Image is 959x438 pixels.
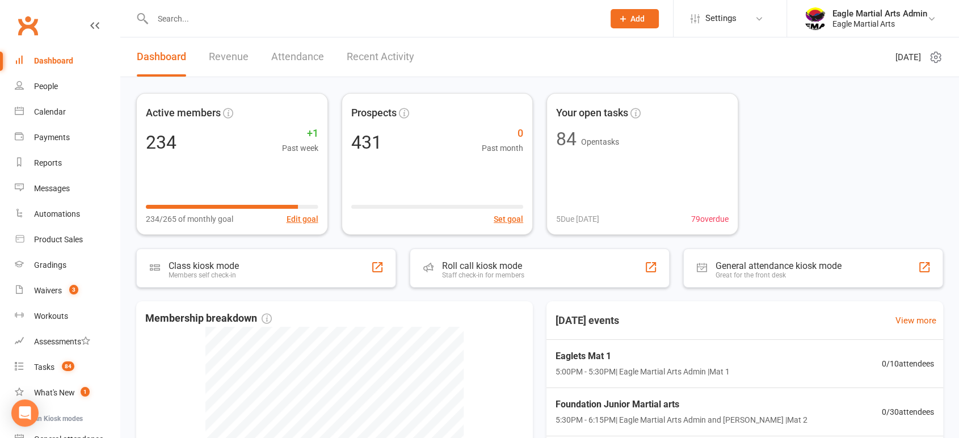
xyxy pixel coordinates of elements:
[15,176,120,201] a: Messages
[282,125,318,142] span: +1
[482,125,523,142] span: 0
[209,37,249,77] a: Revenue
[895,50,921,64] span: [DATE]
[287,213,318,225] button: Edit goal
[282,142,318,154] span: Past week
[832,19,927,29] div: Eagle Martial Arts
[556,397,807,412] span: Foundation Junior Martial arts
[34,82,58,91] div: People
[34,388,75,397] div: What's New
[34,260,66,269] div: Gradings
[34,363,54,372] div: Tasks
[14,11,42,40] a: Clubworx
[34,133,70,142] div: Payments
[556,349,730,364] span: Eaglets Mat 1
[494,213,523,225] button: Set goal
[34,311,68,321] div: Workouts
[15,227,120,252] a: Product Sales
[611,9,659,28] button: Add
[895,314,936,327] a: View more
[69,285,78,294] span: 3
[804,7,827,30] img: thumb_image1738041739.png
[716,260,842,271] div: General attendance kiosk mode
[34,184,70,193] div: Messages
[15,380,120,406] a: What's New1
[146,133,176,151] div: 234
[271,37,324,77] a: Attendance
[15,304,120,329] a: Workouts
[34,235,83,244] div: Product Sales
[442,260,524,271] div: Roll call kiosk mode
[691,213,729,225] span: 79 overdue
[351,133,382,151] div: 431
[556,414,807,426] span: 5:30PM - 6:15PM | Eagle Martial Arts Admin and [PERSON_NAME] | Mat 2
[882,406,934,418] span: 0 / 30 attendees
[145,310,272,327] span: Membership breakdown
[556,365,730,378] span: 5:00PM - 5:30PM | Eagle Martial Arts Admin | Mat 1
[34,158,62,167] div: Reports
[34,56,73,65] div: Dashboard
[882,357,934,370] span: 0 / 10 attendees
[146,105,221,121] span: Active members
[15,48,120,74] a: Dashboard
[630,14,645,23] span: Add
[146,213,233,225] span: 234/265 of monthly goal
[581,137,619,146] span: Open tasks
[15,278,120,304] a: Waivers 3
[34,337,90,346] div: Assessments
[556,130,577,148] div: 84
[81,387,90,397] span: 1
[705,6,737,31] span: Settings
[169,271,239,279] div: Members self check-in
[716,271,842,279] div: Great for the front desk
[15,252,120,278] a: Gradings
[11,399,39,427] div: Open Intercom Messenger
[15,355,120,380] a: Tasks 84
[351,105,397,121] span: Prospects
[556,213,599,225] span: 5 Due [DATE]
[556,105,628,121] span: Your open tasks
[15,150,120,176] a: Reports
[34,107,66,116] div: Calendar
[34,286,62,295] div: Waivers
[442,271,524,279] div: Staff check-in for members
[169,260,239,271] div: Class kiosk mode
[137,37,186,77] a: Dashboard
[15,74,120,99] a: People
[832,9,927,19] div: Eagle Martial Arts Admin
[34,209,80,218] div: Automations
[546,310,628,331] h3: [DATE] events
[482,142,523,154] span: Past month
[149,11,596,27] input: Search...
[15,99,120,125] a: Calendar
[347,37,414,77] a: Recent Activity
[15,201,120,227] a: Automations
[15,125,120,150] a: Payments
[62,361,74,371] span: 84
[15,329,120,355] a: Assessments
